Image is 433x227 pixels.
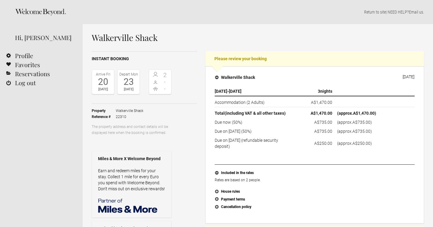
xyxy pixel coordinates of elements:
button: Cancellation policy [215,203,415,211]
span: (approx. ) [337,129,372,134]
span: (approx. ) [337,141,372,146]
flynt-currency: A$1,470.00 [353,111,375,116]
flynt-currency: A$1,470.00 [311,111,332,116]
p: Rates are based on 2 people. [215,177,415,183]
span: [DATE] [229,89,241,94]
strong: Property [92,108,116,114]
button: Payment terms [215,196,415,204]
div: 20 [94,77,112,86]
span: 3 [318,89,320,94]
span: (approx. ) [337,120,372,125]
div: Depart Mon [119,71,138,77]
td: Accommodation (2 Adults) [215,96,295,107]
td: Due on [DATE] (50%) [215,127,295,136]
flynt-currency: A$1,470.00 [311,100,332,105]
th: Total [215,107,295,118]
flynt-currency: A$735.00 [352,120,370,125]
span: - [160,86,170,92]
span: - [160,79,170,85]
p: | NEED HELP? . [92,9,424,15]
div: [DATE] [119,86,138,92]
span: 2 [160,72,170,78]
div: [DATE] [403,74,414,79]
a: Earn and redeem miles for your stay. Collect 1 mile for every Euro you spend with Welcome Beyond.... [98,168,165,191]
img: Miles & More [98,198,158,213]
p: The property address and contact details will be displayed here when the booking is confirmed. [92,124,171,136]
strong: Miles & More X Welcome Beyond [98,156,165,162]
h1: Walkerville Shack [92,33,424,42]
button: House rules [215,188,415,196]
flynt-currency: A$735.00 [314,120,332,125]
td: Due now (50%) [215,118,295,127]
span: (approx. ) [337,111,376,116]
flynt-currency: A$250.00 [352,141,370,146]
button: Included in the rates [215,169,415,177]
td: Due on [DATE] (refundable security deposit) [215,136,295,149]
h4: Walkerville Shack [215,74,255,80]
div: [DATE] [94,86,112,92]
flynt-currency: A$735.00 [314,129,332,134]
a: Return to site [364,10,386,14]
h2: Please review your booking [205,51,424,66]
div: 23 [119,77,138,86]
strong: Reference # [92,114,116,120]
flynt-currency: A$735.00 [352,129,370,134]
span: 22310 [116,114,143,120]
div: Arrive Fri [94,71,112,77]
button: Walkerville Shack [DATE] [210,71,419,84]
th: nights [295,87,335,96]
span: [DATE] [215,89,227,94]
th: - [215,87,295,96]
span: Walkerville Shack [116,108,143,114]
h2: Instant booking [92,56,197,62]
a: Email us [409,10,423,14]
div: Hi, [PERSON_NAME] [15,33,74,42]
span: (including VAT & all other taxes) [225,111,286,116]
flynt-currency: A$250.00 [314,141,332,146]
